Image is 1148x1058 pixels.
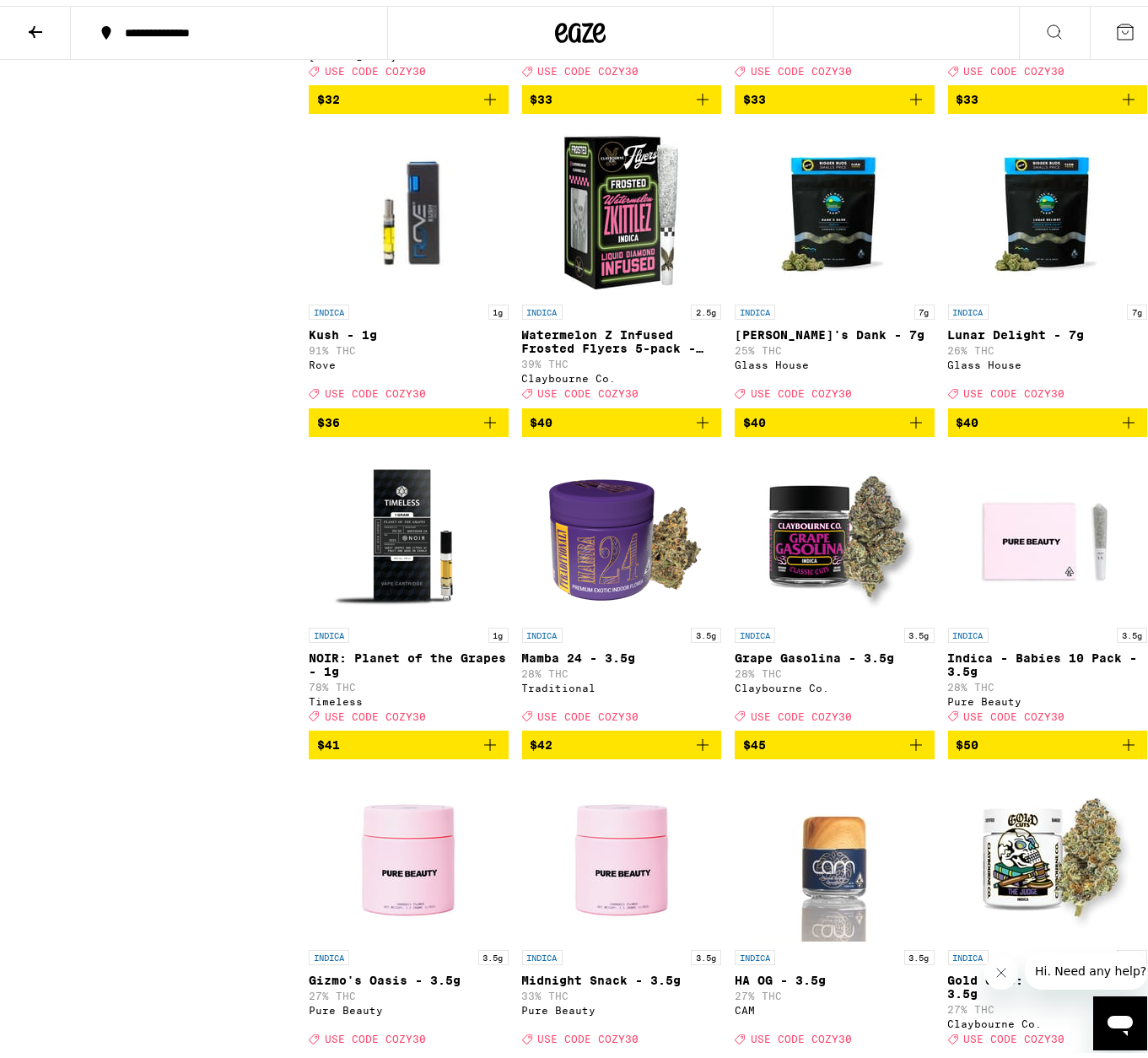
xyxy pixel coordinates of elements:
[324,445,493,613] img: Timeless - NOIR: Planet of the Grapes - 1g
[522,322,722,349] p: Watermelon Z Infused Frosted Flyers 5-pack - 2.5g
[964,60,1065,71] span: USE CODE COZY30
[538,383,639,394] span: USE CODE COZY30
[522,367,722,378] div: Claybourne Co.
[750,767,919,936] img: CAM - HA OG - 3.5g
[948,402,1148,431] button: Add to bag
[537,445,706,613] img: Traditional - Mamba 24 - 3.5g
[735,121,935,402] a: Open page for Hank's Dank - 7g from Glass House
[948,354,1148,364] div: Glass House
[957,87,979,100] span: $33
[957,732,979,746] span: $50
[1025,947,1147,984] iframe: Message from company
[735,339,935,350] p: 25% THC
[325,1028,426,1039] span: USE CODE COZY30
[948,299,989,314] p: INDICA
[691,622,721,637] p: 3.5g
[531,732,553,746] span: $42
[522,985,722,996] p: 33% THC
[522,445,722,725] a: Open page for Mamba 24 - 3.5g from Traditional
[751,705,852,716] span: USE CODE COZY30
[751,60,852,71] span: USE CODE COZY30
[478,944,509,959] p: 3.5g
[317,410,340,424] span: $36
[309,354,509,364] div: Rove
[963,121,1132,290] img: Glass House - Lunar Delight - 7g
[538,705,639,716] span: USE CODE COZY30
[309,645,509,672] p: NOIR: Planet of the Grapes - 1g
[522,767,722,1047] a: Open page for Midnight Snack - 3.5g from Pure Beauty
[948,998,1148,1009] p: 27% THC
[751,383,852,394] span: USE CODE COZY30
[735,985,935,996] p: 27% THC
[309,968,509,981] p: Gizmo's Oasis - 3.5g
[522,999,722,1010] div: Pure Beauty
[309,402,509,431] button: Add to bag
[488,622,509,637] p: 1g
[1093,991,1147,1045] iframe: Button to launch messaging window
[735,645,935,659] p: Grape Gasolina - 3.5g
[735,767,935,1047] a: Open page for HA OG - 3.5g from CAM
[735,968,935,981] p: HA OG - 3.5g
[309,690,509,701] div: Timeless
[325,383,426,394] span: USE CODE COZY30
[325,60,426,71] span: USE CODE COZY30
[522,725,722,753] button: Add to bag
[735,79,935,108] button: Add to bag
[948,1012,1148,1023] div: Claybourne Co.
[735,725,935,753] button: Add to bag
[1117,622,1147,637] p: 3.5g
[522,968,722,981] p: Midnight Snack - 3.5g
[309,79,509,108] button: Add to bag
[963,767,1132,936] img: Claybourne Co. - Gold Cuts: The Judge - 3.5g
[537,767,706,936] img: Pure Beauty - Midnight Snack - 3.5g
[325,705,426,716] span: USE CODE COZY30
[522,944,563,959] p: INDICA
[735,622,775,637] p: INDICA
[309,121,509,290] img: Rove - Kush - 1g
[317,732,340,746] span: $41
[964,1028,1065,1039] span: USE CODE COZY30
[317,87,340,100] span: $32
[324,767,493,936] img: Pure Beauty - Gizmo's Oasis - 3.5g
[309,985,509,996] p: 27% THC
[948,690,1148,701] div: Pure Beauty
[309,445,509,725] a: Open page for NOIR: Planet of the Grapes - 1g from Timeless
[751,1028,852,1039] span: USE CODE COZY30
[488,299,509,314] p: 1g
[531,410,553,424] span: $40
[309,622,349,637] p: INDICA
[522,121,722,402] a: Open page for Watermelon Z Infused Frosted Flyers 5-pack - 2.5g from Claybourne Co.
[735,402,935,431] button: Add to bag
[309,725,509,753] button: Add to bag
[522,353,722,364] p: 39% THC
[1127,299,1147,314] p: 7g
[691,299,721,314] p: 2.5g
[309,944,349,959] p: INDICA
[735,999,935,1010] div: CAM
[948,79,1148,108] button: Add to bag
[948,725,1148,753] button: Add to bag
[904,622,935,637] p: 3.5g
[750,121,919,290] img: Glass House - Hank's Dank - 7g
[735,944,775,959] p: INDICA
[309,676,509,687] p: 78% THC
[750,445,919,613] img: Claybourne Co. - Grape Gasolina - 3.5g
[743,87,766,100] span: $33
[309,999,509,1010] div: Pure Beauty
[522,677,722,688] div: Traditional
[309,339,509,350] p: 91% THC
[522,79,722,108] button: Add to bag
[1117,944,1147,959] p: 3.5g
[531,87,553,100] span: $33
[948,767,1148,1047] a: Open page for Gold Cuts: The Judge - 3.5g from Claybourne Co.
[309,299,349,314] p: INDICA
[948,322,1148,336] p: Lunar Delight - 7g
[743,410,766,424] span: $40
[964,383,1065,394] span: USE CODE COZY30
[522,299,563,314] p: INDICA
[963,445,1132,613] img: Pure Beauty - Indica - Babies 10 Pack - 3.5g
[948,121,1148,402] a: Open page for Lunar Delight - 7g from Glass House
[904,944,935,959] p: 3.5g
[948,445,1148,725] a: Open page for Indica - Babies 10 Pack - 3.5g from Pure Beauty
